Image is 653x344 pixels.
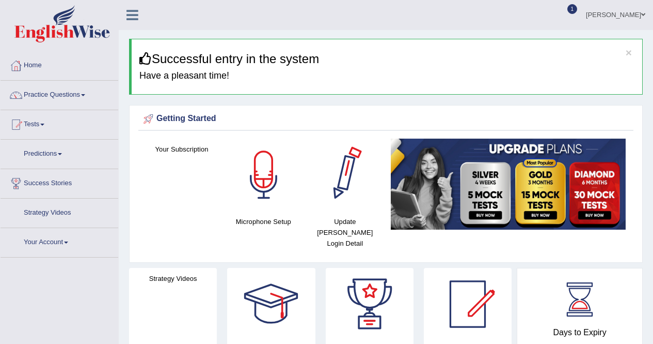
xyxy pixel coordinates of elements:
span: 1 [567,4,578,14]
a: Tests [1,110,118,136]
h3: Successful entry in the system [139,52,634,66]
a: Predictions [1,140,118,166]
a: Practice Questions [1,81,118,107]
h4: Update [PERSON_NAME] Login Detail [309,216,380,249]
img: small5.jpg [391,139,626,230]
button: × [626,47,632,58]
h4: Your Subscription [146,144,217,155]
h4: Days to Expiry [529,328,631,337]
div: Getting Started [141,111,631,127]
h4: Microphone Setup [228,216,299,227]
a: Success Stories [1,169,118,195]
h4: Have a pleasant time! [139,71,634,81]
a: Home [1,51,118,77]
a: Strategy Videos [1,199,118,225]
h4: Strategy Videos [129,273,217,284]
a: Your Account [1,228,118,254]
